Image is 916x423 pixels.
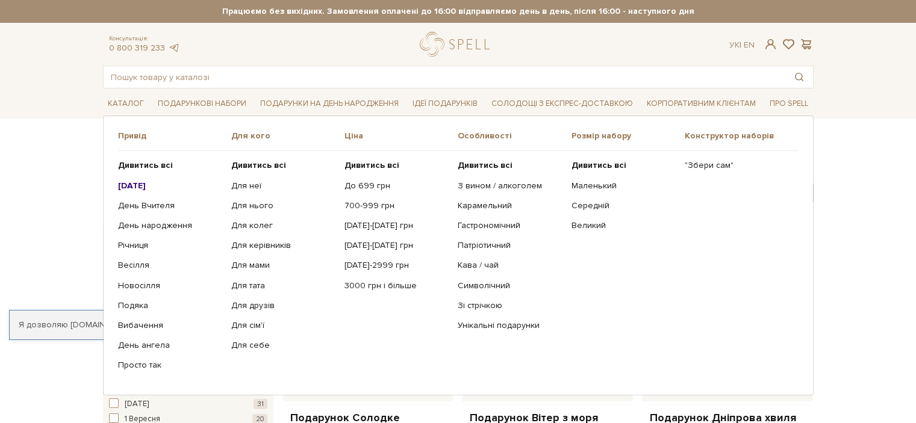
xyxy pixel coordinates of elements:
[254,399,267,409] span: 31
[344,131,458,141] span: Ціна
[118,360,222,371] a: Просто так
[231,181,335,191] a: Для неї
[785,66,813,88] button: Пошук товару у каталозі
[231,200,335,211] a: Для нього
[344,160,399,170] b: Дивитись всі
[231,320,335,331] a: Для сім'ї
[118,240,222,251] a: Річниця
[408,94,482,113] a: Ідеї подарунків
[118,160,173,170] b: Дивитись всі
[458,320,562,331] a: Унікальні подарунки
[458,131,571,141] span: Особливості
[109,35,180,43] span: Консультація:
[231,220,335,231] a: Для колег
[231,260,335,271] a: Для мами
[458,280,562,291] a: Символічний
[744,40,755,50] a: En
[729,40,755,51] div: Ук
[118,131,231,141] span: Привід
[231,300,335,311] a: Для друзів
[344,220,449,231] a: [DATE]-[DATE] грн
[572,160,676,171] a: Дивитись всі
[487,93,638,114] a: Солодощі з експрес-доставкою
[765,94,813,113] a: Про Spell
[125,398,149,410] span: [DATE]
[572,200,676,211] a: Середній
[458,220,562,231] a: Гастрономічний
[118,280,222,291] a: Новосілля
[685,160,789,171] a: "Збери сам"
[109,43,165,53] a: 0 800 319 233
[118,260,222,271] a: Весілля
[10,320,336,330] div: Я дозволяю [DOMAIN_NAME] використовувати
[231,160,286,170] b: Дивитись всі
[231,240,335,251] a: Для керівників
[344,260,449,271] a: [DATE]-2999 грн
[740,40,741,50] span: |
[344,200,449,211] a: 700-999 грн
[118,300,222,311] a: Подяка
[458,260,562,271] a: Кава / чай
[118,181,146,191] b: [DATE]
[420,32,495,57] a: logo
[118,160,222,171] a: Дивитись всі
[572,160,626,170] b: Дивитись всі
[231,340,335,351] a: Для себе
[572,220,676,231] a: Великий
[118,340,222,351] a: День ангела
[572,181,676,191] a: Маленький
[344,181,449,191] a: До 699 грн
[458,300,562,311] a: Зі стрічкою
[344,240,449,251] a: [DATE]-[DATE] грн
[458,181,562,191] a: З вином / алкоголем
[344,160,449,171] a: Дивитись всі
[458,160,562,171] a: Дивитись всі
[344,280,449,291] a: 3000 грн і більше
[231,160,335,171] a: Дивитись всі
[572,131,685,141] span: Розмір набору
[103,94,149,113] a: Каталог
[231,131,344,141] span: Для кого
[104,66,785,88] input: Пошук товару у каталозі
[118,220,222,231] a: День народження
[458,200,562,211] a: Карамельний
[231,280,335,291] a: Для тата
[458,160,513,170] b: Дивитись всі
[103,6,814,17] strong: Працюємо без вихідних. Замовлення оплачені до 16:00 відправляємо день в день, після 16:00 - насту...
[458,240,562,251] a: Патріотичний
[118,320,222,331] a: Вибачення
[255,94,403,113] a: Подарунки на День народження
[168,43,180,53] a: telegram
[642,94,761,113] a: Корпоративним клієнтам
[118,200,222,211] a: День Вчителя
[685,131,798,141] span: Конструктор наборів
[103,116,814,395] div: Каталог
[118,181,222,191] a: [DATE]
[109,398,267,410] button: [DATE] 31
[153,94,251,113] a: Подарункові набори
